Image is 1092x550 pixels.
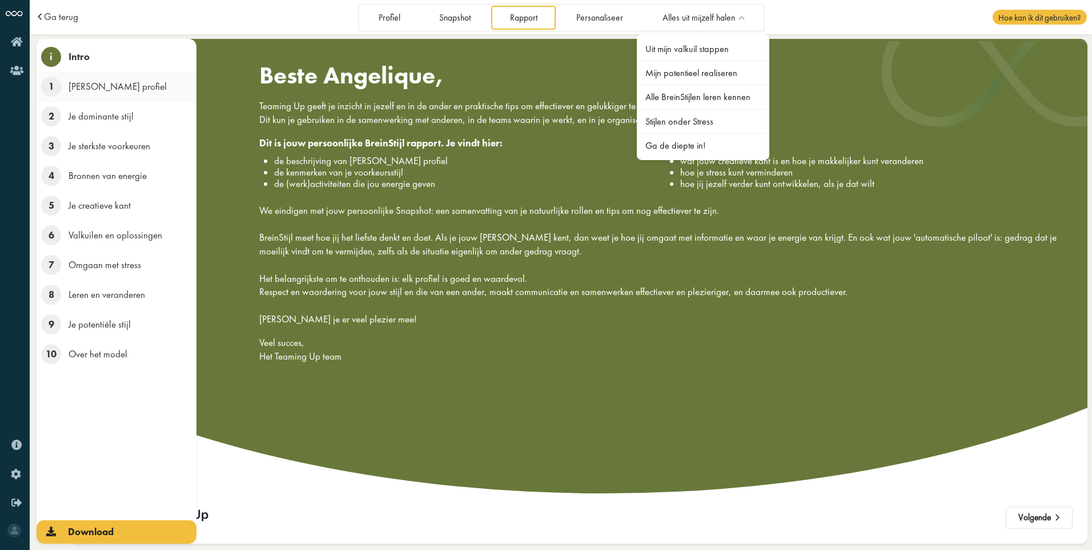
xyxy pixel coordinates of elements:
[680,166,1071,178] li: hoe je stress kunt verminderen
[69,199,131,212] span: Je creatieve kant
[259,137,665,150] div: Dit is jouw persoonlijke BreinStijl rapport. Je vindt hier:
[41,196,61,216] span: 5
[68,525,114,538] span: Download
[41,47,61,67] span: i
[69,169,147,182] span: Bronnen van energie
[1006,507,1073,529] button: Volgende
[69,80,167,93] span: [PERSON_NAME] profiel
[644,6,762,29] a: Alles uit mijzelf halen
[41,77,61,97] span: 1
[274,155,665,166] li: de beschrijving van [PERSON_NAME] profiel
[259,336,1071,364] p: Veel succes, Het Teaming Up team
[41,314,61,334] span: 9
[259,99,1071,127] p: Teaming Up geeft je inzicht in jezelf en in de ander en praktische tips om effectiever en gelukki...
[639,86,767,108] a: Alle BreinStijlen leren kennen
[639,110,767,133] a: Stijlen onder Stress
[69,348,127,360] span: Over het model
[558,6,642,29] a: Personaliseer
[491,6,556,29] a: Rapport
[41,255,61,275] span: 7
[41,106,61,126] span: 2
[41,344,61,364] span: 10
[663,13,735,23] span: Alles uit mijzelf halen
[274,166,665,178] li: de kenmerken van je voorkeursstijl
[259,231,1057,257] span: BreinStijl meet hoe jij het liefste denkt en doet. Als je jouw [PERSON_NAME] kent, dan weet je ho...
[639,134,767,157] a: Ga de diepte in!
[41,166,61,186] span: 4
[69,258,141,271] span: Omgaan met stress
[993,10,1086,25] span: Hoe kan ik dit gebruiken?
[69,229,162,241] span: Valkuilen en oplossingen
[421,6,489,29] a: Snapshot
[274,178,665,189] li: de (werk)activiteiten die jou energie geven
[69,318,131,330] span: Je potentiële stijl
[41,285,61,305] span: 8
[37,520,196,544] a: Download
[360,6,419,29] a: Profiel
[69,288,145,301] span: Leren en veranderen
[259,61,1071,90] h1: Beste Angelique,
[665,137,1071,150] div: Ook laten we je zien:
[639,38,767,60] a: Uit mijn valkuil stappen
[69,50,90,63] span: Intro
[41,136,61,156] span: 3
[251,61,1071,373] div: We eindigen met jouw persoonlijke Snapshot: een samenvatting van je natuurlijke rollen en tips om...
[639,62,767,84] a: Mijn potentieel realiseren
[259,258,1071,326] p: Het belangrijkste om te onthouden is: elk profiel is goed en waardevol. Respect en waardering voo...
[69,110,134,122] span: Je dominante stijl
[69,140,150,152] span: Je sterkste voorkeuren
[680,155,1071,166] li: wat jouw creatieve kant is en hoe je makkelijker kunt veranderen
[680,178,1071,189] li: hoe jij jezelf verder kunt ontwikkelen, als je dat wilt
[41,225,61,245] span: 6
[44,12,78,22] a: Ga terug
